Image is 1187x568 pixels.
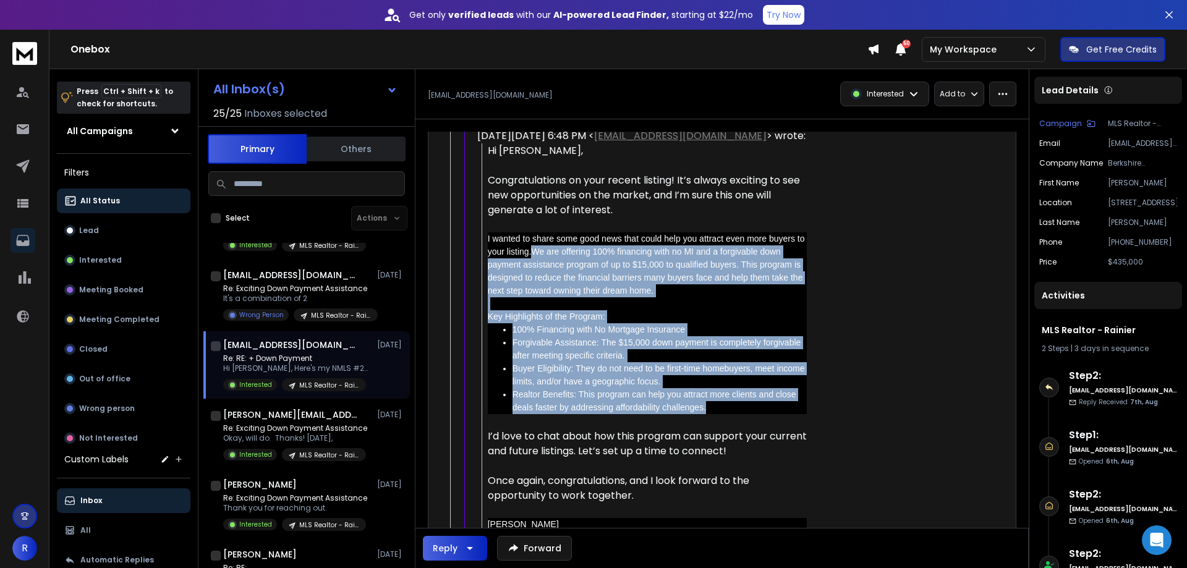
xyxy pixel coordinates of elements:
p: Thank you for reaching out. [223,503,367,513]
p: Re: RE: + Down Payment [223,354,372,363]
span: We are offering 100% financing with no MI and a forgivable down payment assistance program of up ... [488,247,803,295]
label: Select [226,213,250,223]
p: MLS Realtor - Rainier [299,381,359,390]
p: $435,000 [1108,257,1177,267]
p: Price [1039,257,1057,267]
button: All Inbox(s) [203,77,407,101]
button: Meeting Completed [57,307,190,332]
h6: Step 2 : [1069,368,1177,383]
p: Closed [79,344,108,354]
div: Hi [PERSON_NAME], [488,143,807,158]
p: Interested [239,450,272,459]
p: Not Interested [79,433,138,443]
button: Interested [57,248,190,273]
button: Get Free Credits [1060,37,1165,62]
p: [DATE] [377,480,405,490]
p: Interested [867,89,904,99]
li: Buyer Eligibility: They do not need to be first-time homebuyers, meet income limits, and/or have ... [513,362,807,388]
p: [DATE] [377,410,405,420]
button: Try Now [763,5,804,25]
p: MLS Realtor - Rainier [1108,119,1177,129]
p: Company Name [1039,158,1103,168]
p: Get Free Credits [1086,43,1157,56]
p: Reply Received [1079,397,1158,407]
p: Email [1039,138,1060,148]
button: R [12,536,37,561]
span: Key Highlights of the Program: [488,312,605,321]
h1: [PERSON_NAME] [223,478,297,491]
li: 100% Financing with No Mortgage Insurance [513,323,807,336]
p: Press to check for shortcuts. [77,85,173,110]
p: Try Now [767,9,801,21]
h1: Onebox [70,42,867,57]
p: Inbox [80,496,102,506]
p: Interested [239,380,272,389]
h6: [EMAIL_ADDRESS][DOMAIN_NAME] [1069,386,1177,395]
p: MLS Realtor - Rainier [311,311,370,320]
p: Hi [PERSON_NAME], Here's my NMLS #254047. [223,363,372,373]
p: [DATE] [377,549,405,559]
strong: AI-powered Lead Finder, [553,9,669,21]
p: Add to [940,89,965,99]
button: Campaign [1039,119,1096,129]
button: Wrong person [57,396,190,421]
p: Meeting Completed [79,315,160,324]
h3: Filters [57,164,190,181]
p: Re: Exciting Down Payment Assistance [223,284,372,294]
span: 6th, Aug [1106,457,1134,466]
p: Interested [79,255,122,265]
span: 3 days in sequence [1074,343,1149,354]
p: Get only with our starting at $22/mo [409,9,753,21]
div: Activities [1034,282,1182,309]
p: [PERSON_NAME] [1108,218,1177,227]
p: All [80,525,91,535]
h6: Step 2 : [1069,546,1177,561]
h1: [PERSON_NAME][EMAIL_ADDRESS][DOMAIN_NAME] [223,409,359,421]
div: Congratulations on your recent listing! It’s always exciting to see new opportunities on the mark... [488,173,807,218]
p: Berkshire Hathaway Homeservice [1108,158,1177,168]
p: My Workspace [930,43,1002,56]
h1: All Campaigns [67,125,133,137]
p: Re: Exciting Down Payment Assistance [223,493,367,503]
a: [EMAIL_ADDRESS][DOMAIN_NAME] [594,129,767,143]
li: Realtor Benefits: This program can help you attract more clients and close deals faster by addres... [513,388,807,414]
span: 7th, Aug [1130,397,1158,407]
h6: Step 1 : [1069,428,1177,443]
button: Meeting Booked [57,278,190,302]
p: [EMAIL_ADDRESS][DOMAIN_NAME] [1108,138,1177,148]
h1: [PERSON_NAME] [223,548,297,561]
h3: Inboxes selected [244,106,327,121]
h1: MLS Realtor - Rainier [1042,324,1175,336]
p: Wrong person [79,404,135,413]
h6: Step 2 : [1069,487,1177,502]
div: I’d love to chat about how this program can support your current and future listings. Let’s set u... [488,429,807,459]
p: Interested [239,520,272,529]
div: | [1042,344,1175,354]
p: Phone [1039,237,1062,247]
div: [DATE][DATE] 6:48 PM < > wrote: [477,129,807,143]
p: Opened [1079,516,1134,525]
p: [EMAIL_ADDRESS][DOMAIN_NAME] [428,90,553,100]
p: Last Name [1039,218,1079,227]
h1: [EMAIL_ADDRESS][DOMAIN_NAME] [223,269,359,281]
p: Lead [79,226,99,235]
p: [PHONE_NUMBER] [1108,237,1177,247]
p: Okay, will do. Thanks! [DATE], [223,433,367,443]
p: First Name [1039,178,1079,188]
p: Campaign [1039,119,1082,129]
p: It's a combination of 2 [223,294,372,303]
div: Reply [433,542,457,554]
p: Lead Details [1042,84,1099,96]
p: [DATE] [377,340,405,350]
button: Reply [423,536,487,561]
button: Lead [57,218,190,243]
button: Closed [57,337,190,362]
p: Re: Exciting Down Payment Assistance [223,423,367,433]
img: logo [12,42,37,65]
span: Ctrl + Shift + k [101,84,161,98]
h6: [EMAIL_ADDRESS][DOMAIN_NAME] [1069,445,1177,454]
h1: [EMAIL_ADDRESS][DOMAIN_NAME] [223,339,359,351]
div: Open Intercom Messenger [1142,525,1172,555]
